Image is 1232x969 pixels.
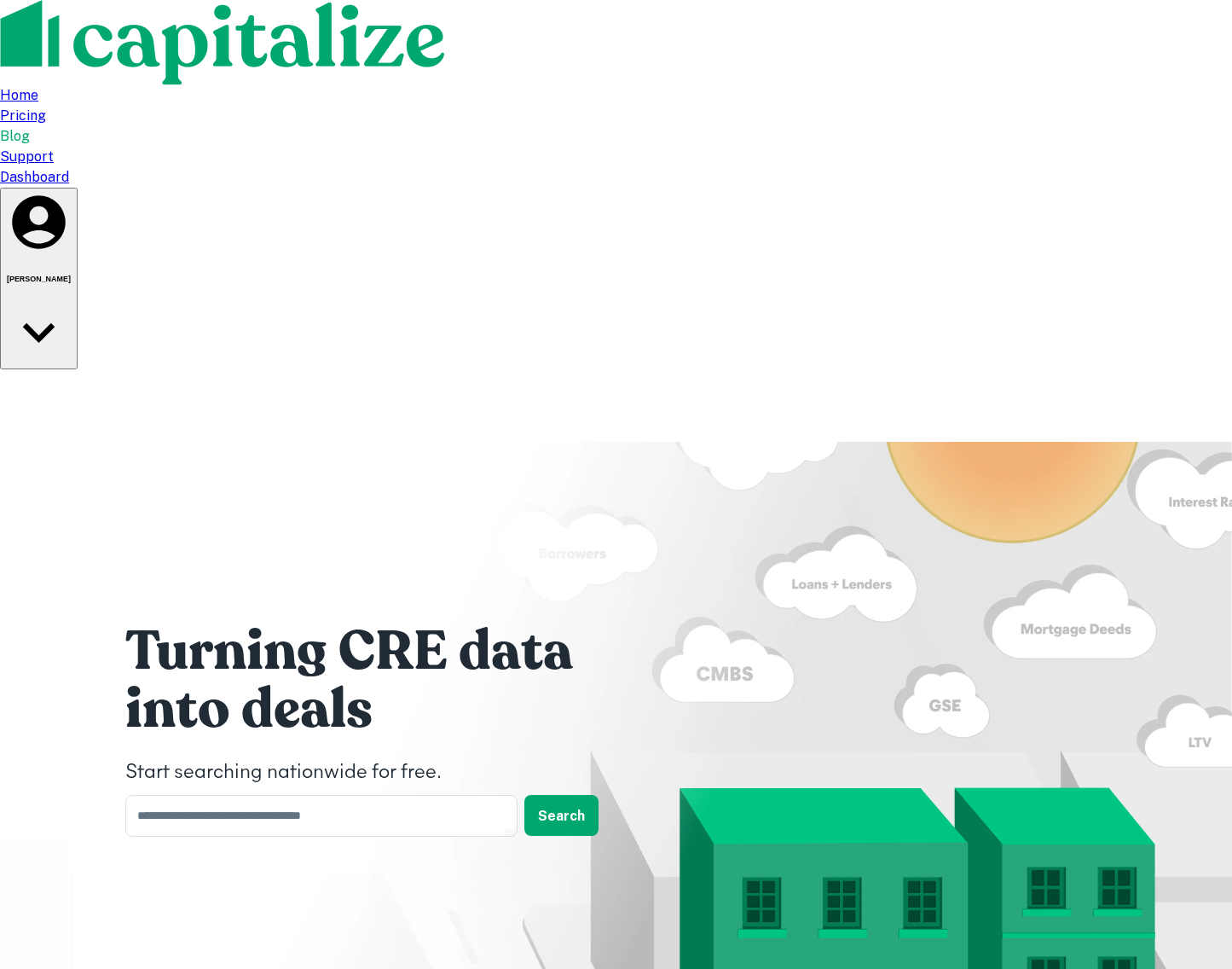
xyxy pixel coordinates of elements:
h1: Turning CRE data [125,618,637,686]
button: Search [524,795,599,836]
h6: [PERSON_NAME] [7,275,71,283]
h1: into deals [125,676,637,744]
iframe: Chat Widget [1147,833,1232,914]
h4: Start searching nationwide for free. [125,757,637,788]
